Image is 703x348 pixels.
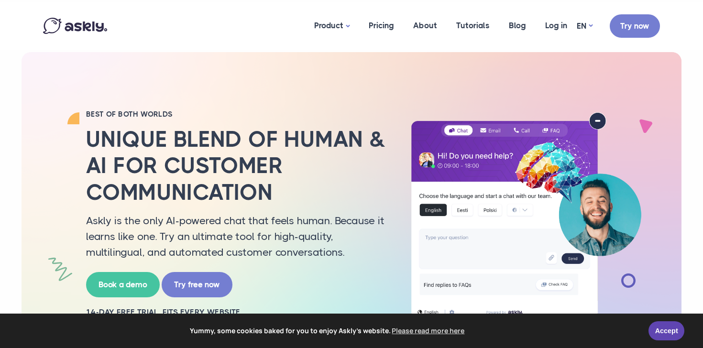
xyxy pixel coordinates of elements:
a: Accept [648,321,684,340]
a: Book a demo [86,272,160,297]
img: Askly [43,18,107,34]
a: EN [577,19,593,33]
img: AI multilingual chat [402,112,650,319]
h2: Unique blend of human & AI for customer communication [86,126,387,206]
a: Product [305,2,359,50]
h2: BEST OF BOTH WORLDS [86,109,387,119]
p: Askly is the only AI-powered chat that feels human. Because it learns like one. Try an ultimate t... [86,213,387,260]
a: Try now [610,14,660,38]
a: Tutorials [447,2,499,49]
a: Log in [536,2,577,49]
a: Pricing [359,2,404,49]
span: Yummy, some cookies baked for you to enjoy Askly's website. [14,324,642,338]
a: Blog [499,2,536,49]
a: About [404,2,447,49]
a: Try free now [162,272,232,297]
h2: 14-day free trial. Fits every website. [86,307,387,317]
a: learn more about cookies [391,324,466,338]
